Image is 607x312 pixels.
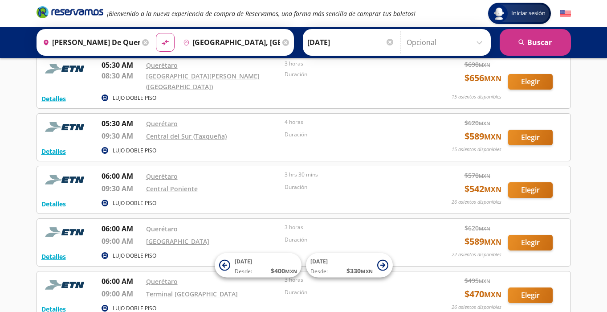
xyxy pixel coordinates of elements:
p: 06:00 AM [102,171,142,181]
p: 22 asientos disponibles [452,251,501,259]
a: [GEOGRAPHIC_DATA] [146,237,209,246]
p: 08:30 AM [102,70,142,81]
small: MXN [484,74,501,83]
small: MXN [484,132,501,142]
p: 26 asientos disponibles [452,304,501,311]
p: 3 hrs 30 mins [285,171,419,179]
span: $ 620 [464,118,490,127]
span: Desde: [310,267,328,275]
button: [DATE]Desde:$400MXN [215,253,301,278]
p: 05:30 AM [102,118,142,129]
small: MXN [479,278,490,284]
p: 3 horas [285,60,419,68]
small: MXN [484,237,501,247]
input: Opcional [407,31,486,53]
button: Elegir [508,235,553,250]
p: LUJO DOBLE PISO [113,199,156,207]
button: Elegir [508,287,553,303]
small: MXN [479,225,490,232]
p: 09:30 AM [102,183,142,194]
span: [DATE] [235,258,252,265]
img: RESERVAMOS [41,171,90,189]
p: 15 asientos disponibles [452,146,501,153]
p: 09:00 AM [102,288,142,299]
img: RESERVAMOS [41,223,90,241]
button: Elegir [508,74,553,90]
a: Querétaro [146,119,178,128]
p: LUJO DOBLE PISO [113,147,156,155]
a: Brand Logo [37,5,103,21]
a: [GEOGRAPHIC_DATA][PERSON_NAME] ([GEOGRAPHIC_DATA]) [146,72,260,91]
p: 06:00 AM [102,276,142,287]
button: [DATE]Desde:$330MXN [306,253,393,278]
small: MXN [361,268,373,275]
small: MXN [479,172,490,179]
p: 3 horas [285,276,419,284]
p: 4 horas [285,118,419,126]
a: Querétaro [146,61,178,70]
span: Desde: [235,267,252,275]
span: Iniciar sesión [508,9,549,18]
i: Brand Logo [37,5,103,19]
p: LUJO DOBLE PISO [113,94,156,102]
a: Querétaro [146,172,178,181]
a: Central del Sur (Taxqueña) [146,132,227,140]
button: Elegir [508,130,553,145]
small: MXN [484,185,501,194]
span: [DATE] [310,258,328,265]
button: Buscar [500,29,571,56]
p: 3 horas [285,223,419,231]
p: LUJO DOBLE PISO [113,252,156,260]
p: 06:00 AM [102,223,142,234]
p: Duración [285,70,419,78]
button: Detalles [41,199,66,209]
span: $ 656 [464,71,501,85]
p: 05:30 AM [102,60,142,70]
button: Detalles [41,252,66,261]
span: $ 495 [464,276,490,285]
input: Elegir Fecha [307,31,395,53]
p: 09:00 AM [102,236,142,246]
small: MXN [484,290,501,300]
span: $ 589 [464,235,501,248]
span: $ 589 [464,130,501,143]
span: $ 570 [464,171,490,180]
span: $ 400 [271,266,297,275]
p: 09:30 AM [102,131,142,141]
span: $ 542 [464,182,501,196]
p: Duración [285,288,419,296]
button: English [560,8,571,19]
button: Detalles [41,147,66,156]
img: RESERVAMOS [41,276,90,294]
img: RESERVAMOS [41,118,90,136]
input: Buscar Origen [39,31,140,53]
a: Terminal [GEOGRAPHIC_DATA] [146,290,238,298]
a: Central Poniente [146,185,198,193]
a: Querétaro [146,225,178,233]
em: ¡Bienvenido a la nueva experiencia de compra de Reservamos, una forma más sencilla de comprar tus... [107,9,416,18]
button: Elegir [508,182,553,198]
p: 26 asientos disponibles [452,198,501,206]
span: $ 620 [464,223,490,233]
span: $ 330 [346,266,373,275]
a: Querétaro [146,277,178,286]
p: Duración [285,183,419,191]
img: RESERVAMOS [41,60,90,78]
button: Detalles [41,94,66,103]
small: MXN [479,62,490,68]
span: $ 690 [464,60,490,69]
small: MXN [479,120,490,127]
input: Buscar Destino [179,31,280,53]
span: $ 470 [464,287,501,301]
p: Duración [285,131,419,139]
small: MXN [285,268,297,275]
p: 15 asientos disponibles [452,93,501,101]
p: Duración [285,236,419,244]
